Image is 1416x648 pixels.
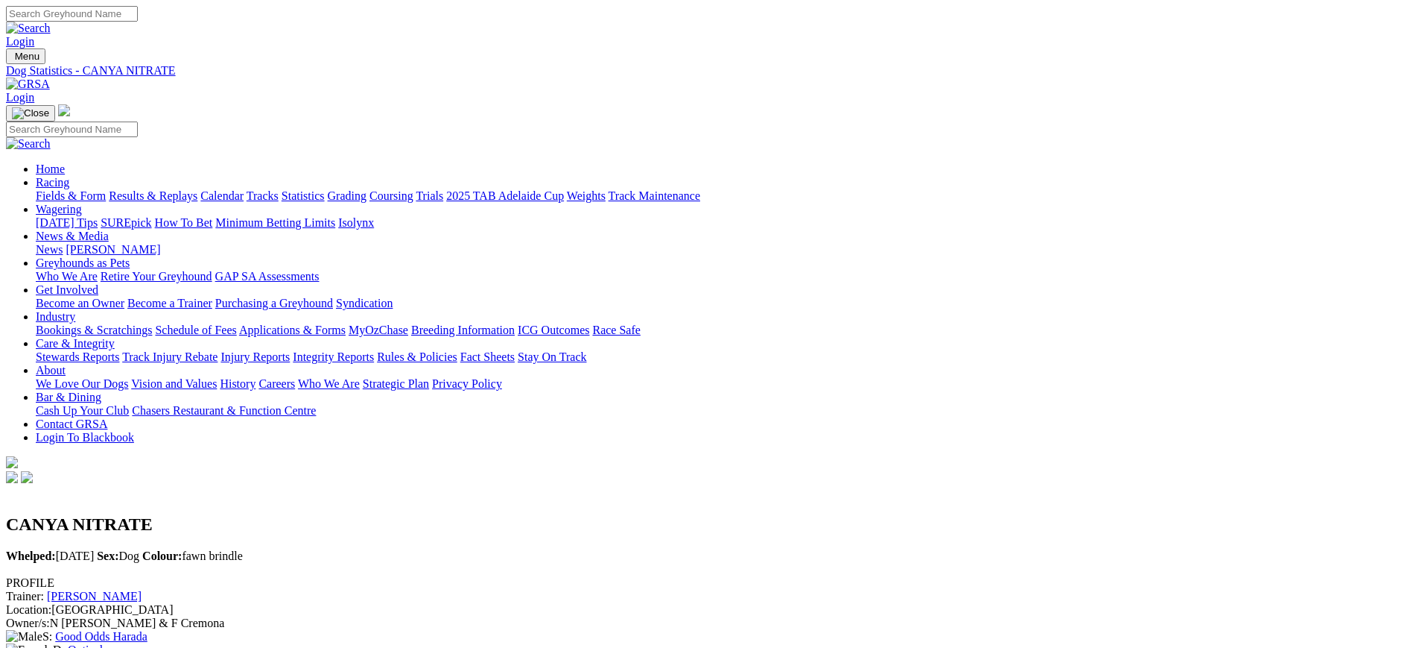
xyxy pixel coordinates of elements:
span: S: [6,630,52,643]
a: Race Safe [592,324,640,336]
div: News & Media [36,243,1410,257]
a: About [36,364,66,377]
img: Search [6,22,51,35]
a: Grading [328,189,366,202]
a: Applications & Forms [239,324,346,336]
div: Industry [36,324,1410,337]
a: Get Involved [36,283,98,296]
img: Male [6,630,42,644]
a: News [36,243,63,256]
a: Coursing [369,189,413,202]
div: Wagering [36,216,1410,230]
a: Weights [567,189,606,202]
a: [PERSON_NAME] [47,590,142,603]
span: Location: [6,603,51,616]
a: GAP SA Assessments [215,270,320,283]
a: [PERSON_NAME] [66,243,160,256]
b: Whelped: [6,550,56,562]
a: Privacy Policy [432,377,502,390]
a: Who We Are [36,270,98,283]
a: Care & Integrity [36,337,115,350]
a: Track Injury Rebate [122,350,218,363]
a: Stewards Reports [36,350,119,363]
div: [GEOGRAPHIC_DATA] [6,603,1410,617]
a: Become an Owner [36,297,124,309]
a: Minimum Betting Limits [215,216,335,229]
b: Sex: [97,550,118,562]
a: Bookings & Scratchings [36,324,152,336]
b: Colour: [142,550,182,562]
span: [DATE] [6,550,94,562]
a: Login To Blackbook [36,431,134,444]
img: facebook.svg [6,471,18,483]
img: twitter.svg [21,471,33,483]
a: SUREpick [101,216,151,229]
a: Greyhounds as Pets [36,257,130,269]
a: Schedule of Fees [155,324,236,336]
button: Toggle navigation [6,48,45,64]
input: Search [6,122,138,137]
a: ICG Outcomes [518,324,589,336]
a: Statistics [282,189,325,202]
img: Close [12,107,49,119]
span: fawn brindle [142,550,243,562]
a: News & Media [36,230,109,242]
a: Stay On Track [518,350,586,363]
button: Toggle navigation [6,105,55,122]
span: Dog [97,550,139,562]
a: Track Maintenance [609,189,700,202]
a: History [220,377,255,390]
a: Dog Statistics - CANYA NITRATE [6,64,1410,78]
div: Racing [36,189,1410,203]
a: Results & Replays [109,189,197,202]
a: Integrity Reports [293,350,374,363]
a: Trials [416,189,443,202]
input: Search [6,6,138,22]
a: 2025 TAB Adelaide Cup [446,189,564,202]
a: Bar & Dining [36,391,101,403]
span: Owner/s: [6,617,50,629]
a: Contact GRSA [36,418,107,430]
a: Become a Trainer [127,297,212,309]
img: logo-grsa-white.png [58,104,70,116]
a: Fields & Form [36,189,106,202]
span: Trainer: [6,590,44,603]
a: MyOzChase [349,324,408,336]
a: Wagering [36,203,82,216]
img: GRSA [6,78,50,91]
h2: CANYA NITRATE [6,515,1410,535]
a: Calendar [200,189,244,202]
a: Tracks [247,189,279,202]
a: Login [6,35,34,48]
a: Strategic Plan [363,377,429,390]
a: Purchasing a Greyhound [215,297,333,309]
a: Retire Your Greyhound [101,270,212,283]
div: Get Involved [36,297,1410,310]
div: About [36,377,1410,391]
img: Search [6,137,51,151]
a: Chasers Restaurant & Function Centre [132,404,316,417]
a: Rules & Policies [377,350,457,363]
a: Racing [36,176,69,189]
a: We Love Our Dogs [36,377,128,390]
a: Home [36,163,65,175]
a: Industry [36,310,75,323]
a: Isolynx [338,216,374,229]
a: Vision and Values [131,377,217,390]
img: logo-grsa-white.png [6,456,18,468]
a: Login [6,91,34,104]
div: Care & Integrity [36,350,1410,364]
a: Syndication [336,297,393,309]
div: Bar & Dining [36,404,1410,418]
div: PROFILE [6,576,1410,590]
div: N [PERSON_NAME] & F Cremona [6,617,1410,630]
a: Injury Reports [220,350,290,363]
a: Good Odds Harada [55,630,147,643]
a: Fact Sheets [460,350,515,363]
span: Menu [15,51,39,62]
a: Breeding Information [411,324,515,336]
a: Who We Are [298,377,360,390]
a: Cash Up Your Club [36,404,129,417]
a: How To Bet [155,216,213,229]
